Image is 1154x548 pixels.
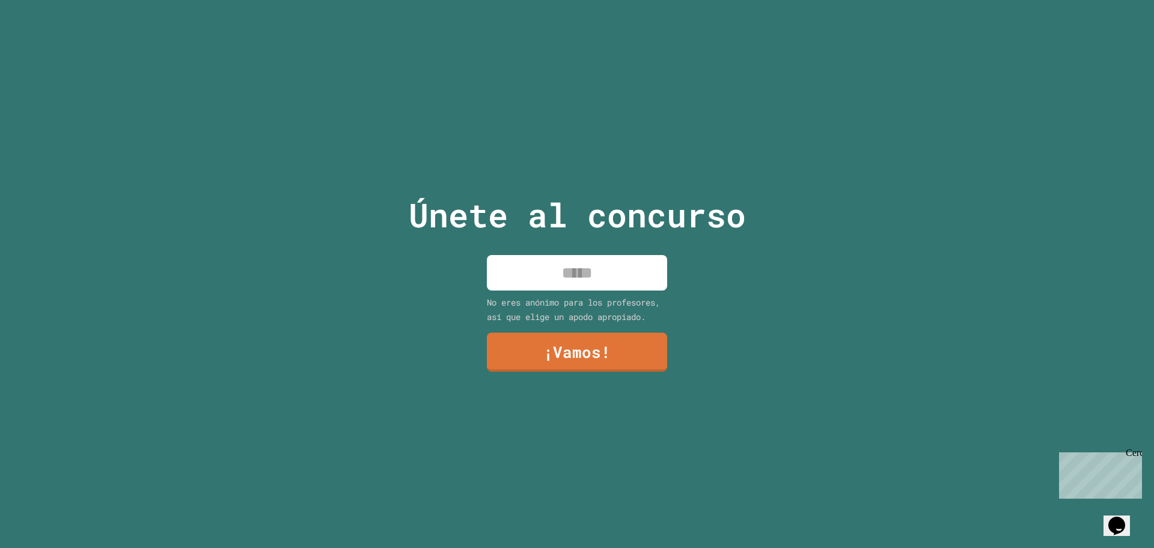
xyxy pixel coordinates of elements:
[409,192,746,236] font: Únete al concurso
[543,341,611,362] font: ¡Vamos!
[5,5,83,87] div: ¡Chatea con nosotros ahora!Cerca
[1054,448,1142,499] iframe: widget de chat
[487,297,660,322] font: No eres anónimo para los profesores, así que elige un apodo apropiado.
[1104,500,1142,536] iframe: widget de chat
